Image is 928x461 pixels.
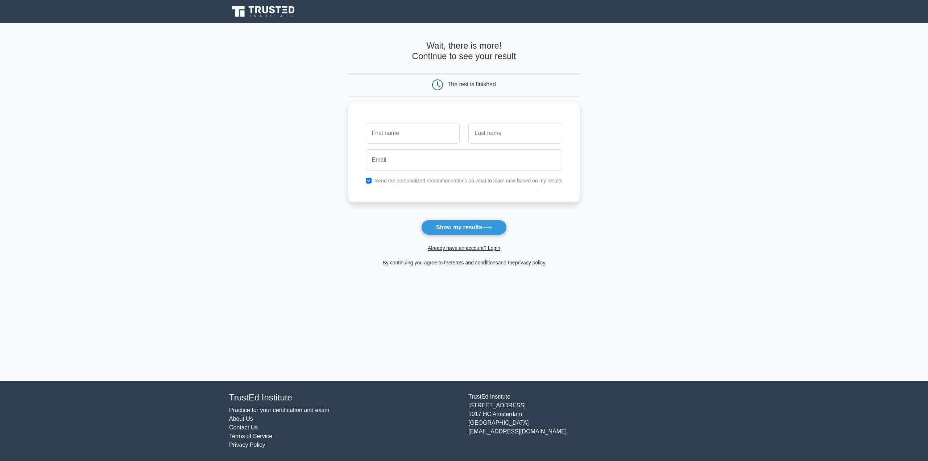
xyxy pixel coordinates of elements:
a: Practice for your certification and exam [229,407,330,413]
a: Privacy Policy [229,442,265,448]
a: Terms of Service [229,433,272,439]
a: Already have an account? Login [428,245,500,251]
input: Email [366,149,563,170]
div: TrustEd Institute [STREET_ADDRESS] 1017 HC Amsterdam [GEOGRAPHIC_DATA] [EMAIL_ADDRESS][DOMAIN_NAME] [464,392,703,449]
label: Send me personalized recommendations on what to learn next based on my results [375,178,563,184]
input: Last name [468,123,562,144]
a: About Us [229,416,253,422]
h4: Wait, there is more! Continue to see your result [348,41,580,62]
a: privacy policy [515,260,546,266]
input: First name [366,123,460,144]
div: The test is finished [448,81,496,87]
button: Show my results [421,220,507,235]
a: Contact Us [229,424,258,431]
h4: TrustEd Institute [229,392,460,403]
div: By continuing you agree to the and the [344,258,584,267]
a: terms and conditions [451,260,498,266]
